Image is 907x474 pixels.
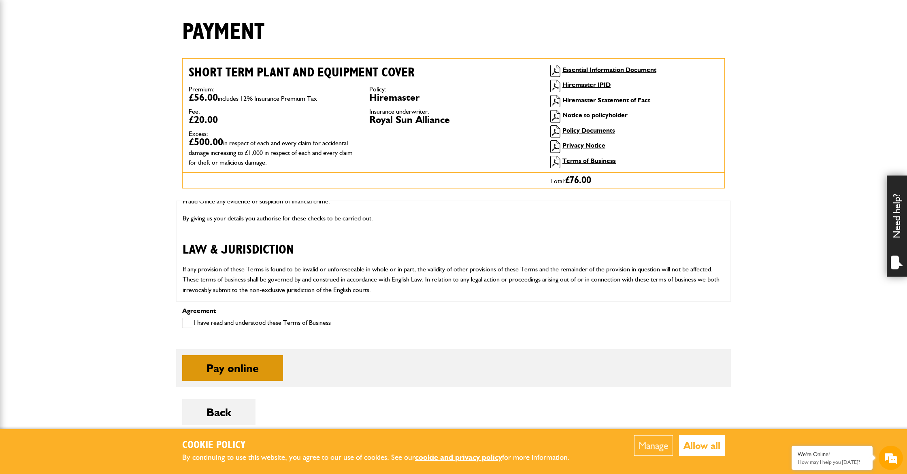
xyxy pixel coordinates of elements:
dd: £20.00 [189,115,357,125]
div: We're Online! [798,451,867,458]
dt: Policy: [369,86,538,93]
div: Chat with us now [42,45,136,56]
div: Need help? [887,176,907,277]
h2: LAW & JURISDICTION [183,230,724,257]
p: If any provision of these Terms is found to be invalid or unforeseeable in whole or in part, the ... [183,264,724,295]
div: Minimize live chat window [133,4,152,23]
a: Privacy Notice [562,142,605,149]
a: Notice to policyholder [562,111,628,119]
dd: £56.00 [189,93,357,102]
dt: Fee: [189,108,357,115]
h2: Short term plant and equipment cover [189,65,538,80]
span: £ [565,176,591,185]
dt: Excess: [189,131,357,137]
a: Terms of Business [562,157,616,165]
input: Enter your last name [11,75,148,93]
a: cookie and privacy policy [415,453,502,462]
dt: Premium: [189,86,357,93]
label: I have read and understood these Terms of Business [182,318,331,328]
em: Start Chat [110,249,147,260]
dd: Royal Sun Alliance [369,115,538,125]
dd: £500.00 [189,137,357,166]
button: Manage [634,435,673,456]
button: Back [182,399,255,425]
a: Essential Information Document [562,66,656,74]
p: Agreement [182,308,725,314]
a: Policy Documents [562,127,615,134]
p: By giving us your details you authorise for these checks to be carried out. [183,213,724,224]
p: By continuing to use this website, you agree to our use of cookies. See our for more information. [182,451,583,464]
h1: Payment [182,19,264,46]
button: Allow all [679,435,725,456]
span: 76.00 [570,176,591,185]
img: d_20077148190_company_1631870298795_20077148190 [14,45,34,56]
input: Enter your email address [11,99,148,116]
span: includes 12% Insurance Premium Tax [218,95,317,102]
dd: Hiremaster [369,93,538,102]
textarea: Type your message and hit 'Enter' [11,146,148,242]
a: Hiremaster Statement of Fact [562,96,650,104]
h2: Cookie Policy [182,439,583,452]
a: Hiremaster IPID [562,81,611,89]
div: Total: [544,173,724,188]
span: in respect of each and every claim for accidental damage increasing to £1,000 in respect of each ... [189,139,353,166]
p: How may I help you today? [798,459,867,465]
dt: Insurance underwriter: [369,108,538,115]
input: Enter your phone number [11,123,148,140]
button: Pay online [182,355,283,381]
